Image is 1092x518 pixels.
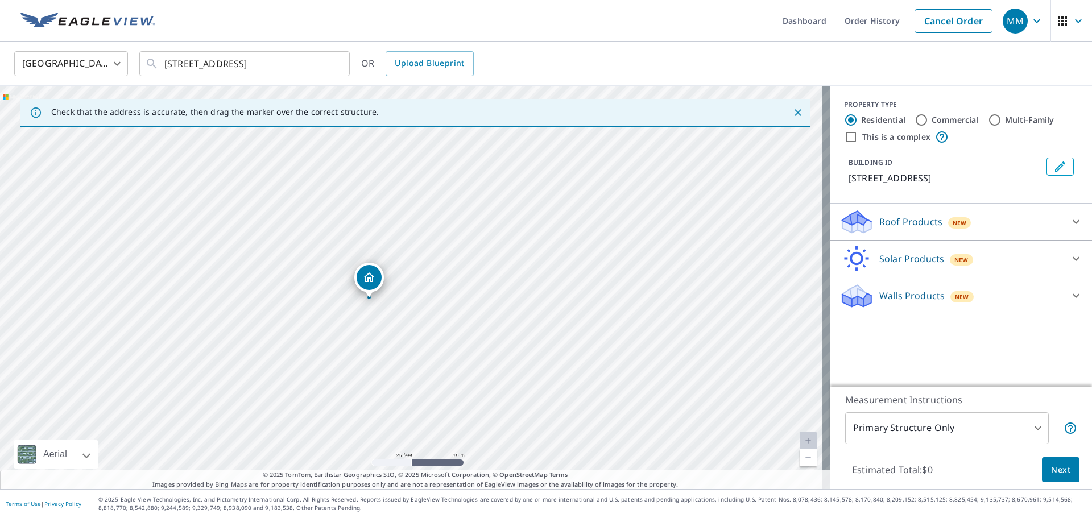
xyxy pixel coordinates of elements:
[800,449,817,466] a: Current Level 20, Zoom Out
[1064,421,1077,435] span: Your report will include only the primary structure on the property. For example, a detached gara...
[40,440,71,469] div: Aerial
[1005,114,1054,126] label: Multi-Family
[14,440,98,469] div: Aerial
[164,48,326,80] input: Search by address or latitude-longitude
[879,252,944,266] p: Solar Products
[844,100,1078,110] div: PROPERTY TYPE
[839,208,1083,235] div: Roof ProductsNew
[1046,158,1074,176] button: Edit building 1
[14,48,128,80] div: [GEOGRAPHIC_DATA]
[395,56,464,71] span: Upload Blueprint
[20,13,155,30] img: EV Logo
[955,292,969,301] span: New
[845,393,1077,407] p: Measurement Instructions
[386,51,473,76] a: Upload Blueprint
[499,470,547,479] a: OpenStreetMap
[1042,457,1079,483] button: Next
[861,114,905,126] label: Residential
[879,215,942,229] p: Roof Products
[263,470,568,480] span: © 2025 TomTom, Earthstar Geographics SIO, © 2025 Microsoft Corporation, ©
[1051,463,1070,477] span: Next
[843,457,942,482] p: Estimated Total: $0
[953,218,967,227] span: New
[839,245,1083,272] div: Solar ProductsNew
[549,470,568,479] a: Terms
[915,9,992,33] a: Cancel Order
[361,51,474,76] div: OR
[932,114,979,126] label: Commercial
[44,500,81,508] a: Privacy Policy
[98,495,1086,512] p: © 2025 Eagle View Technologies, Inc. and Pictometry International Corp. All Rights Reserved. Repo...
[839,282,1083,309] div: Walls ProductsNew
[845,412,1049,444] div: Primary Structure Only
[862,131,930,143] label: This is a complex
[954,255,969,264] span: New
[849,158,892,167] p: BUILDING ID
[6,500,41,508] a: Terms of Use
[800,432,817,449] a: Current Level 20, Zoom In Disabled
[791,105,805,120] button: Close
[849,171,1042,185] p: [STREET_ADDRESS]
[6,500,81,507] p: |
[879,289,945,302] p: Walls Products
[354,263,384,298] div: Dropped pin, building 1, Residential property, 901 Bank St Webster City, IA 50595
[1003,9,1028,34] div: MM
[51,107,379,117] p: Check that the address is accurate, then drag the marker over the correct structure.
